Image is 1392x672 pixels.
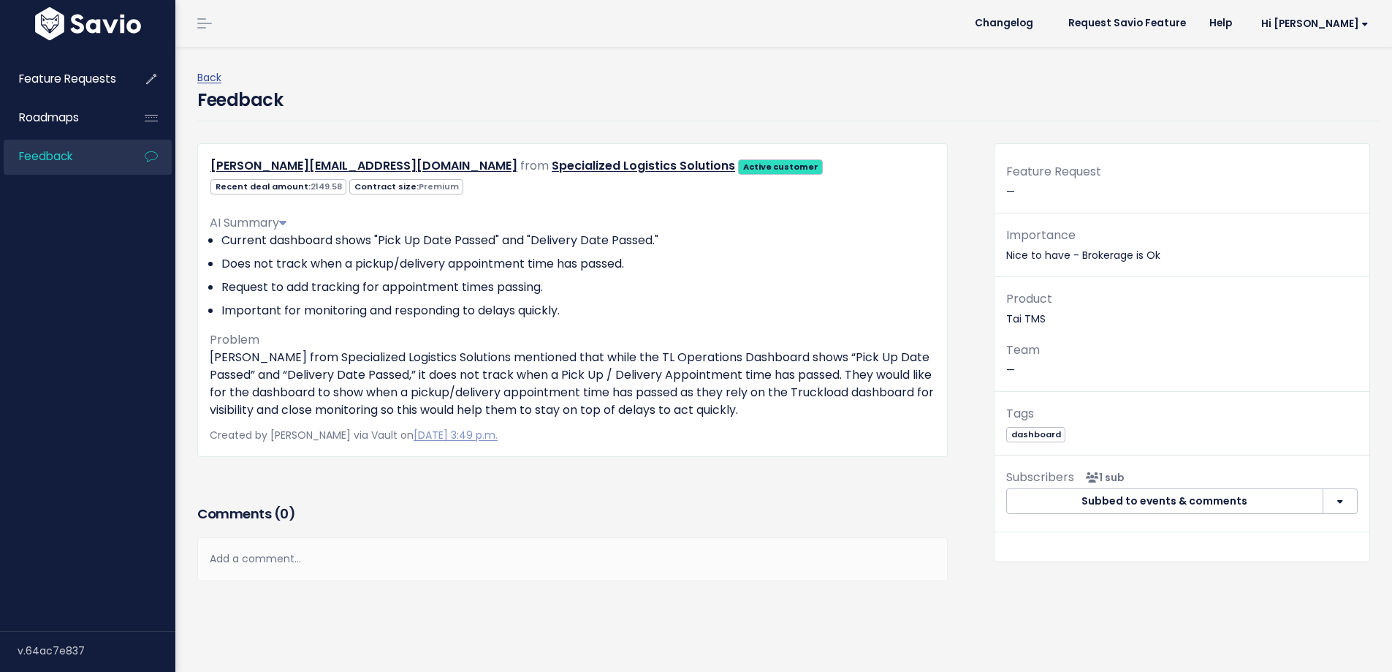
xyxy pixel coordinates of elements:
a: Feature Requests [4,62,121,96]
span: Contract size: [349,179,463,195]
span: Importance [1006,227,1076,243]
span: Feature Request [1006,163,1101,180]
a: Request Savio Feature [1057,12,1198,34]
span: from [520,157,549,174]
a: dashboard [1006,426,1065,441]
li: Current dashboard shows "Pick Up Date Passed" and "Delivery Date Passed." [221,232,935,249]
h4: Feedback [197,87,283,113]
a: Hi [PERSON_NAME] [1244,12,1380,35]
span: Changelog [975,18,1033,29]
span: dashboard [1006,427,1065,442]
p: Nice to have - Brokerage is Ok [1006,225,1358,265]
button: Subbed to events & comments [1006,488,1323,515]
span: <p><strong>Subscribers</strong><br><br> - Sebastian Varela<br> </p> [1080,470,1125,485]
strong: Active customer [743,161,818,173]
span: Hi [PERSON_NAME] [1261,18,1369,29]
p: — [1006,340,1358,380]
span: AI Summary [210,214,286,231]
a: Feedback [4,140,121,173]
span: 0 [280,505,289,523]
a: [DATE] 3:49 p.m. [414,428,498,442]
div: v.64ac7e837 [18,632,175,670]
li: Does not track when a pickup/delivery appointment time has passed. [221,255,935,273]
span: Feature Requests [19,71,116,86]
p: [PERSON_NAME] from Specialized Logistics Solutions mentioned that while the TL Operations Dashboa... [210,349,935,419]
a: Help [1198,12,1244,34]
li: Important for monitoring and responding to delays quickly. [221,302,935,320]
span: Tags [1006,405,1034,422]
span: Team [1006,341,1040,358]
span: Feedback [19,148,72,164]
span: Subscribers [1006,469,1074,486]
div: Add a comment... [197,537,948,581]
span: Recent deal amount: [210,179,346,195]
a: Roadmaps [4,101,121,135]
h3: Comments ( ) [197,504,948,524]
a: Back [197,70,221,85]
span: 2149.58 [311,181,342,192]
span: Problem [210,331,259,348]
a: Specialized Logistics Solutions [552,157,735,174]
span: Premium [419,181,459,192]
img: logo-white.9d6f32f41409.svg [31,7,145,40]
a: [PERSON_NAME][EMAIL_ADDRESS][DOMAIN_NAME] [210,157,517,174]
span: Roadmaps [19,110,79,125]
span: Created by [PERSON_NAME] via Vault on [210,428,498,442]
li: Request to add tracking for appointment times passing. [221,279,935,296]
div: — [994,162,1369,214]
span: Product [1006,290,1052,307]
p: Tai TMS [1006,289,1358,328]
